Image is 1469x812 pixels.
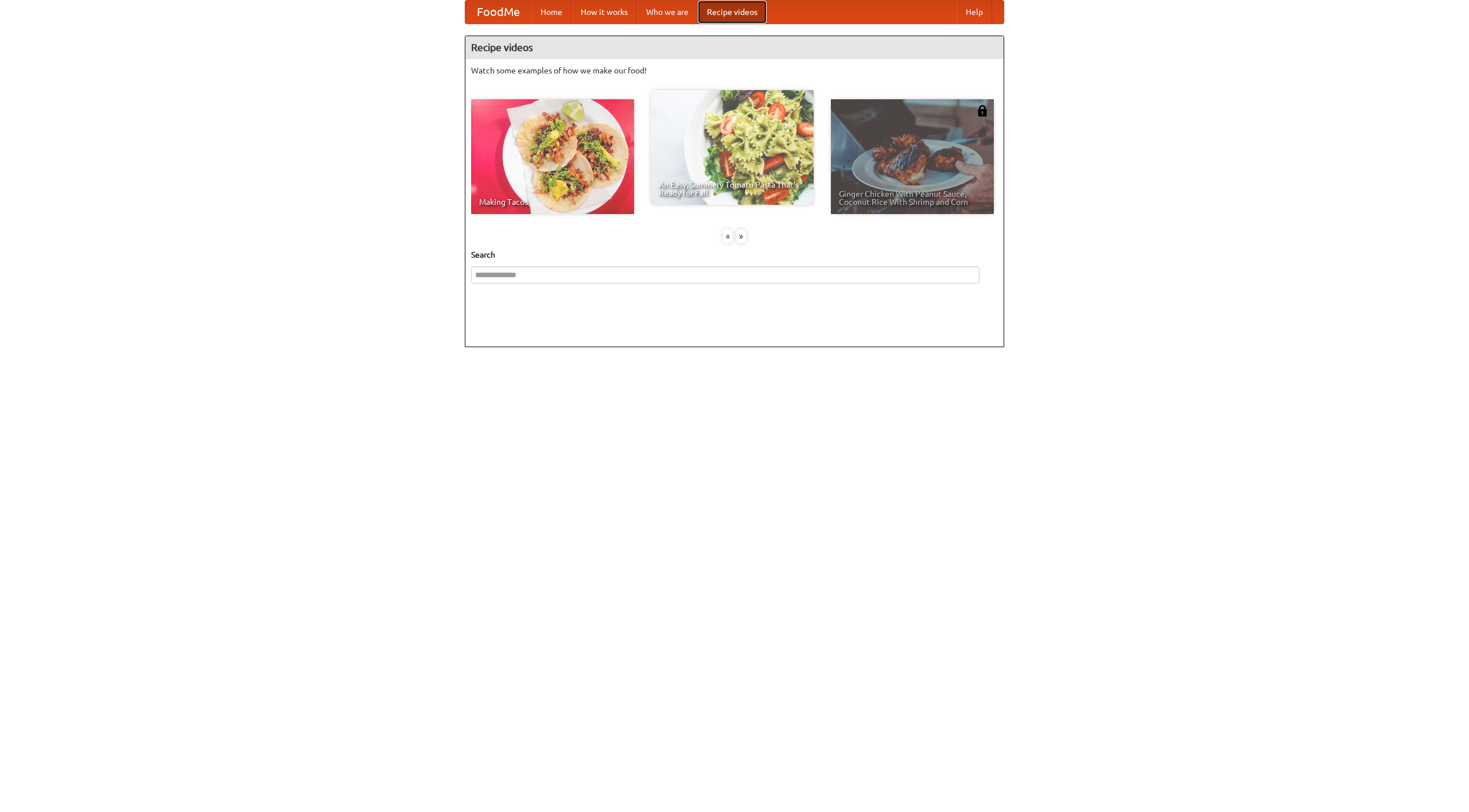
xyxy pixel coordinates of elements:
h5: Search [471,249,998,261]
span: Making Tacos [479,198,626,206]
a: Who we are [637,1,698,24]
a: FoodMe [465,1,531,24]
a: An Easy, Summery Tomato Pasta That's Ready for Fall [651,90,814,205]
a: Help [957,1,992,24]
span: An Easy, Summery Tomato Pasta That's Ready for Fall [659,181,806,197]
div: » [736,229,747,243]
a: Home [531,1,572,24]
p: Watch some examples of how we make our food! [471,65,998,76]
a: Making Tacos [471,99,634,214]
h4: Recipe videos [465,36,1004,59]
a: Recipe videos [698,1,767,24]
div: « [722,229,733,243]
img: 483408.png [977,105,988,116]
a: How it works [572,1,637,24]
